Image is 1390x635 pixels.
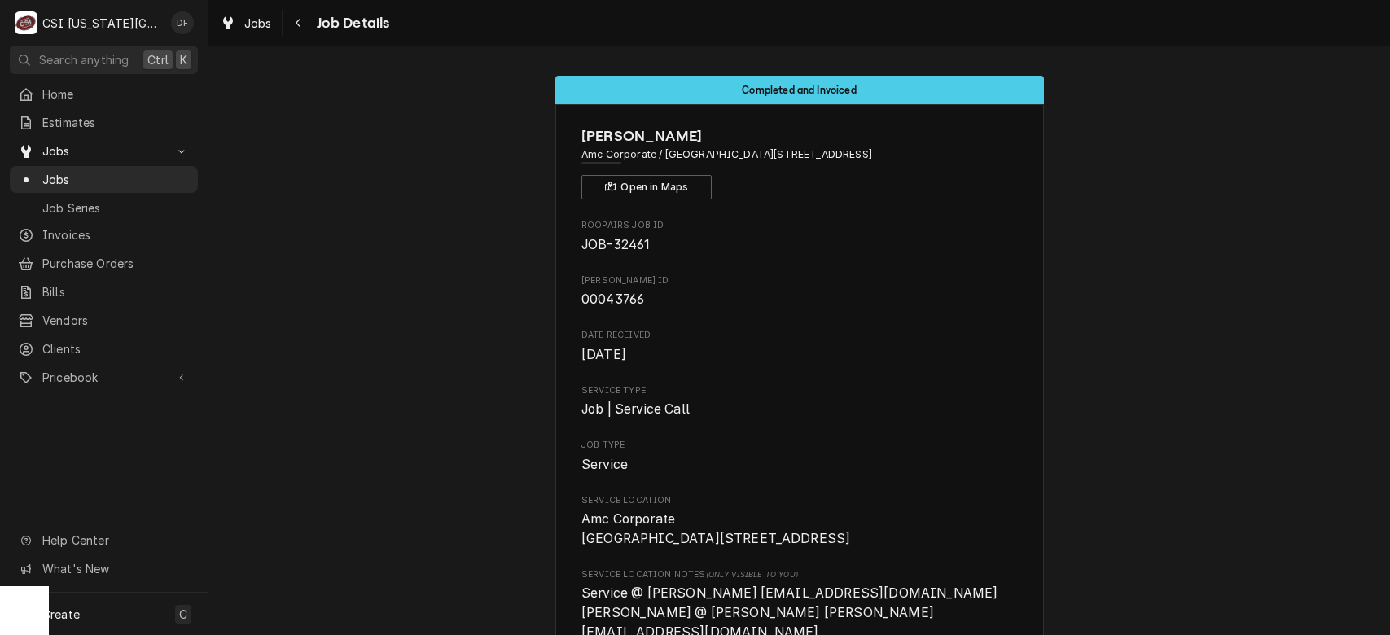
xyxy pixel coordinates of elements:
[10,81,198,107] a: Home
[581,219,1017,254] div: Roopairs Job ID
[581,439,1017,474] div: Job Type
[10,335,198,362] a: Clients
[10,278,198,305] a: Bills
[171,11,194,34] div: David Fannin's Avatar
[179,606,187,623] span: C
[581,494,1017,549] div: Service Location
[10,307,198,334] a: Vendors
[581,455,1017,475] span: Job Type
[10,364,198,391] a: Go to Pricebook
[581,511,850,546] span: Amc Corporate [GEOGRAPHIC_DATA][STREET_ADDRESS]
[171,11,194,34] div: DF
[581,175,712,199] button: Open in Maps
[42,85,190,103] span: Home
[39,51,129,68] span: Search anything
[581,125,1017,147] span: Name
[581,384,1017,419] div: Service Type
[42,283,190,300] span: Bills
[312,12,390,34] span: Job Details
[581,401,690,417] span: Job | Service Call
[244,15,272,32] span: Jobs
[581,219,1017,232] span: Roopairs Job ID
[15,11,37,34] div: C
[581,237,650,252] span: JOB-32461
[581,568,1017,581] span: Service Location Notes
[180,51,187,68] span: K
[581,125,1017,199] div: Client Information
[213,10,278,37] a: Jobs
[42,171,190,188] span: Jobs
[10,250,198,277] a: Purchase Orders
[581,329,1017,342] span: Date Received
[581,347,626,362] span: [DATE]
[581,345,1017,365] span: Date Received
[581,290,1017,309] span: Vivian PO ID
[42,142,165,160] span: Jobs
[581,439,1017,452] span: Job Type
[147,51,169,68] span: Ctrl
[42,255,190,272] span: Purchase Orders
[581,510,1017,548] span: Service Location
[581,274,1017,309] div: Vivian PO ID
[581,274,1017,287] span: [PERSON_NAME] ID
[42,340,190,357] span: Clients
[10,527,198,554] a: Go to Help Center
[286,10,312,36] button: Navigate back
[581,494,1017,507] span: Service Location
[42,369,165,386] span: Pricebook
[42,226,190,243] span: Invoices
[42,532,188,549] span: Help Center
[706,570,798,579] span: (Only Visible to You)
[10,555,198,582] a: Go to What's New
[15,11,37,34] div: CSI Kansas City's Avatar
[581,147,1017,162] span: Address
[10,166,198,193] a: Jobs
[42,114,190,131] span: Estimates
[10,109,198,136] a: Estimates
[581,400,1017,419] span: Service Type
[555,76,1044,104] div: Status
[581,235,1017,255] span: Roopairs Job ID
[10,46,198,74] button: Search anythingCtrlK
[42,607,80,621] span: Create
[581,291,644,307] span: 00043766
[742,85,857,95] span: Completed and Invoiced
[581,329,1017,364] div: Date Received
[42,199,190,217] span: Job Series
[42,312,190,329] span: Vendors
[581,384,1017,397] span: Service Type
[10,221,198,248] a: Invoices
[10,138,198,164] a: Go to Jobs
[42,15,162,32] div: CSI [US_STATE][GEOGRAPHIC_DATA]
[581,457,628,472] span: Service
[10,195,198,221] a: Job Series
[42,560,188,577] span: What's New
